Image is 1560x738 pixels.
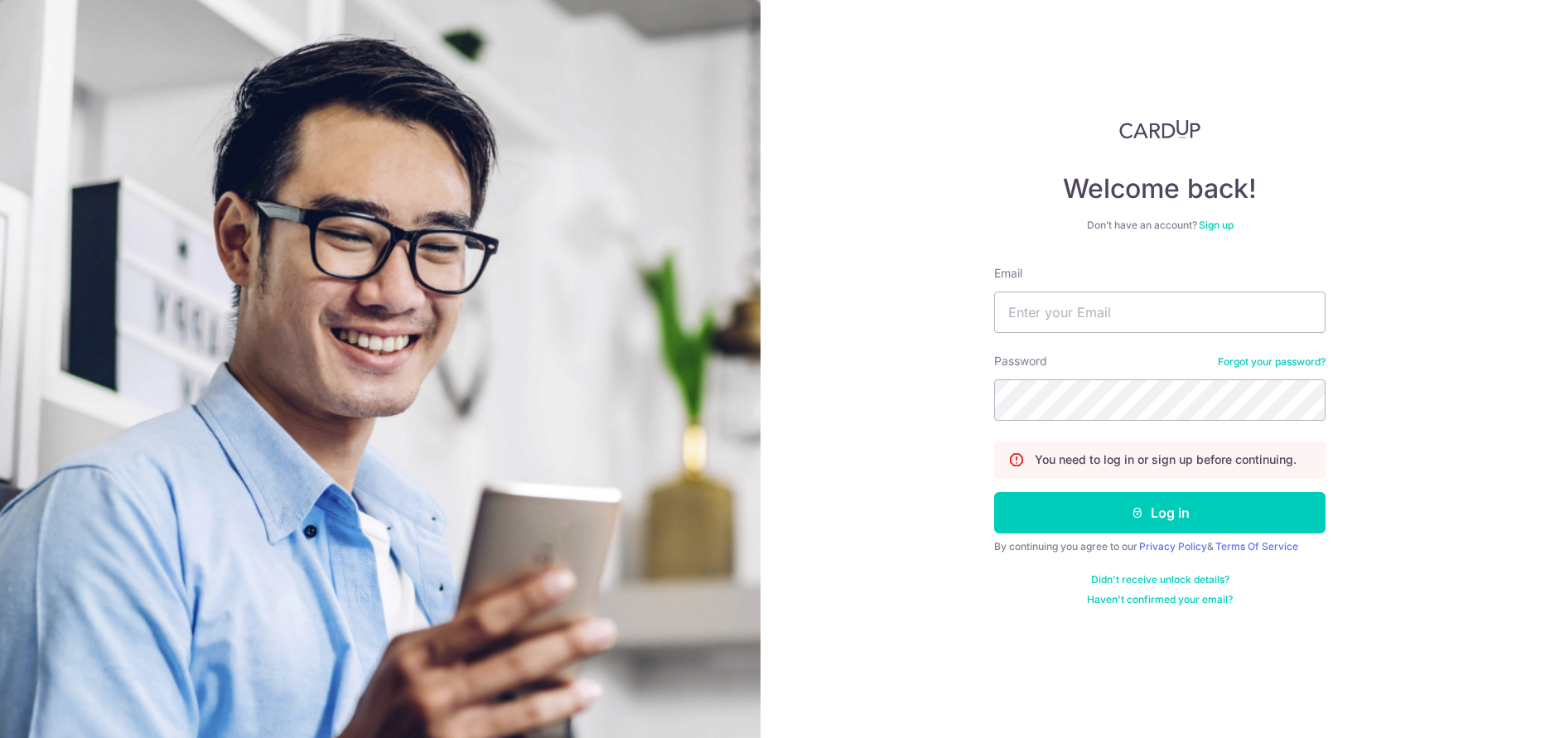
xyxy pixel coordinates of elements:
label: Email [994,265,1022,282]
button: Log in [994,492,1326,533]
a: Haven't confirmed your email? [1087,593,1233,606]
input: Enter your Email [994,292,1326,333]
a: Terms Of Service [1215,540,1298,552]
label: Password [994,353,1047,369]
img: CardUp Logo [1119,119,1200,139]
a: Forgot your password? [1218,355,1326,369]
div: Don’t have an account? [994,219,1326,232]
a: Privacy Policy [1139,540,1207,552]
div: By continuing you agree to our & [994,540,1326,553]
h4: Welcome back! [994,172,1326,205]
p: You need to log in or sign up before continuing. [1035,451,1297,468]
a: Sign up [1199,219,1234,231]
a: Didn't receive unlock details? [1091,573,1229,586]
